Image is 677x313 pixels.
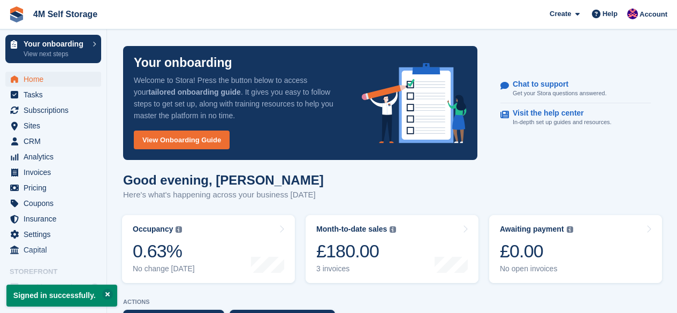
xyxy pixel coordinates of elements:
span: Home [24,72,88,87]
a: menu [5,87,101,102]
p: Get your Stora questions answered. [513,89,606,98]
div: No open invoices [500,264,573,273]
a: Chat to support Get your Stora questions answered. [500,74,651,104]
p: Visit the help center [513,109,603,118]
span: Analytics [24,149,88,164]
img: stora-icon-8386f47178a22dfd0bd8f6a31ec36ba5ce8667c1dd55bd0f319d3a0aa187defe.svg [9,6,25,22]
p: Signed in successfully. [6,285,117,307]
p: View next steps [24,49,87,59]
img: Caroline Betsworth [627,9,638,19]
a: Occupancy 0.63% No change [DATE] [122,215,295,283]
p: Your onboarding [134,57,232,69]
img: icon-info-grey-7440780725fd019a000dd9b08b2336e03edf1995a4989e88bcd33f0948082b44.svg [390,226,396,233]
p: ACTIONS [123,299,661,306]
img: icon-info-grey-7440780725fd019a000dd9b08b2336e03edf1995a4989e88bcd33f0948082b44.svg [567,226,573,233]
p: Your onboarding [24,40,87,48]
div: Occupancy [133,225,173,234]
a: menu [5,134,101,149]
div: Month-to-date sales [316,225,387,234]
strong: tailored onboarding guide [148,88,241,96]
div: 0.63% [133,240,195,262]
a: menu [5,227,101,242]
span: Invoices [24,165,88,180]
span: Tasks [24,87,88,102]
span: Capital [24,242,88,257]
a: menu [5,242,101,257]
p: Here's what's happening across your business [DATE] [123,189,324,201]
p: Chat to support [513,80,598,89]
img: icon-info-grey-7440780725fd019a000dd9b08b2336e03edf1995a4989e88bcd33f0948082b44.svg [176,226,182,233]
a: menu [5,280,101,295]
span: Help [603,9,618,19]
a: menu [5,196,101,211]
img: onboarding-info-6c161a55d2c0e0a8cae90662b2fe09162a5109e8cc188191df67fb4f79e88e88.svg [362,63,467,143]
p: In-depth set up guides and resources. [513,118,612,127]
span: CRM [24,134,88,149]
p: Welcome to Stora! Press the button below to access your . It gives you easy to follow steps to ge... [134,74,345,121]
span: Sites [24,118,88,133]
span: Storefront [10,266,107,277]
div: £0.00 [500,240,573,262]
h1: Good evening, [PERSON_NAME] [123,173,324,187]
a: menu [5,180,101,195]
a: 4M Self Storage [29,5,102,23]
div: £180.00 [316,240,396,262]
a: Month-to-date sales £180.00 3 invoices [306,215,478,283]
a: View Onboarding Guide [134,131,230,149]
div: Awaiting payment [500,225,564,234]
a: menu [5,149,101,164]
div: 3 invoices [316,264,396,273]
span: Settings [24,227,88,242]
a: menu [5,72,101,87]
a: Your onboarding View next steps [5,35,101,63]
span: Pricing [24,180,88,195]
a: Visit the help center In-depth set up guides and resources. [500,103,651,132]
div: No change [DATE] [133,264,195,273]
span: Insurance [24,211,88,226]
span: Coupons [24,196,88,211]
span: Subscriptions [24,103,88,118]
span: Account [640,9,667,20]
a: menu [5,118,101,133]
a: menu [5,103,101,118]
span: Create [550,9,571,19]
a: menu [5,165,101,180]
a: Awaiting payment £0.00 No open invoices [489,215,662,283]
a: menu [5,211,101,226]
